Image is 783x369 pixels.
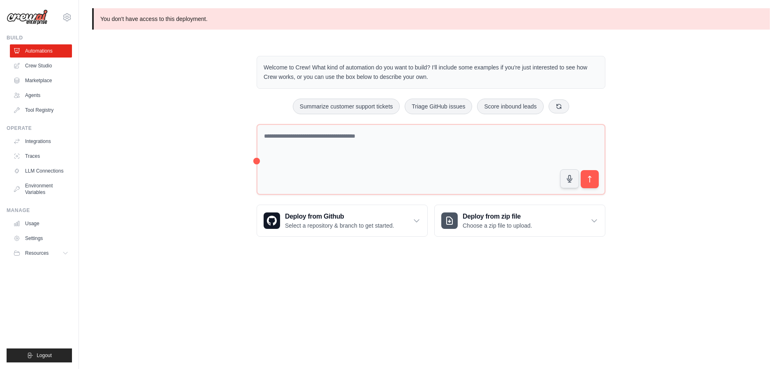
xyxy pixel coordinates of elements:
[10,74,72,87] a: Marketplace
[37,352,52,359] span: Logout
[7,348,72,362] button: Logout
[10,179,72,199] a: Environment Variables
[10,44,72,58] a: Automations
[7,9,48,25] img: Logo
[10,217,72,230] a: Usage
[405,99,472,114] button: Triage GitHub issues
[10,135,72,148] a: Integrations
[25,250,49,256] span: Resources
[477,99,544,114] button: Score inbound leads
[463,212,532,221] h3: Deploy from zip file
[7,207,72,214] div: Manage
[10,104,72,117] a: Tool Registry
[10,232,72,245] a: Settings
[7,125,72,131] div: Operate
[10,150,72,163] a: Traces
[7,35,72,41] div: Build
[285,221,394,230] p: Select a repository & branch to get started.
[264,63,598,82] p: Welcome to Crew! What kind of automation do you want to build? I'll include some examples if you'...
[10,247,72,260] button: Resources
[285,212,394,221] h3: Deploy from Github
[10,89,72,102] a: Agents
[10,164,72,178] a: LLM Connections
[92,8,770,30] p: You don't have access to this deployment.
[463,221,532,230] p: Choose a zip file to upload.
[10,59,72,72] a: Crew Studio
[293,99,400,114] button: Summarize customer support tickets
